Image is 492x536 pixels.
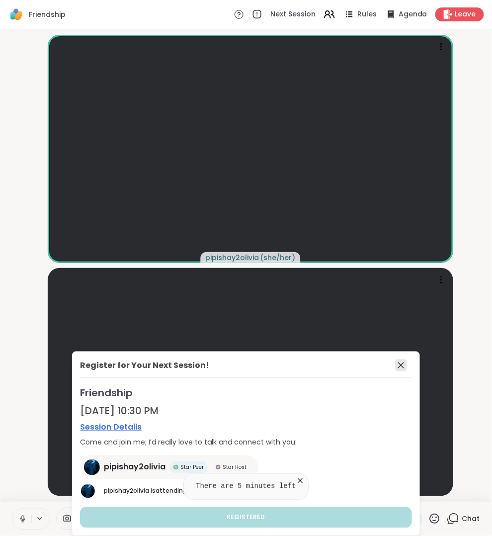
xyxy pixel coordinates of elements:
[206,253,259,263] span: pipishay2olivia
[462,514,480,524] span: Chat
[80,359,209,371] div: Register for Your Next Session!
[104,487,412,496] p: is attending
[455,9,476,19] span: Leave
[80,386,412,400] span: Friendship
[29,9,66,19] span: Friendship
[8,6,25,23] img: ShareWell Logomark
[173,465,178,470] img: Star Peer
[104,461,165,473] span: pipishay2olivia
[260,253,296,263] span: ( she/her )
[223,464,246,471] span: Star Host
[180,464,204,471] span: Star Peer
[357,9,377,19] span: Rules
[399,9,427,19] span: Agenda
[80,455,258,479] a: pipishay2oliviapipishay2oliviaStar PeerStar PeerStar HostStar Host
[80,422,412,434] a: Session Details
[196,482,296,492] pre: There are 5 minutes left
[84,459,100,475] img: pipishay2olivia
[80,404,412,418] div: [DATE] 10:30 PM
[81,484,95,498] img: pipishay2olivia
[216,465,221,470] img: Star Host
[104,487,149,495] span: pipishay2olivia
[270,9,316,19] span: Next Session
[80,438,412,447] div: Come and join me; I’d really love to talk and connect with you.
